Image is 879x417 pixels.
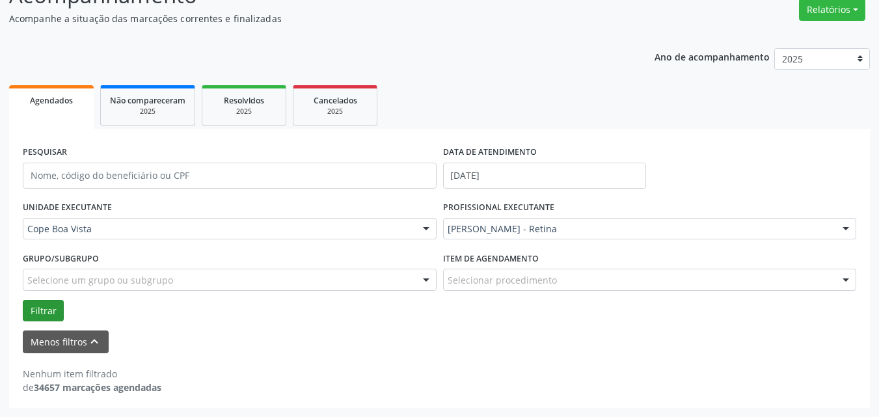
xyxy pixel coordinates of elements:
[443,249,539,269] label: Item de agendamento
[87,334,101,349] i: keyboard_arrow_up
[443,163,647,189] input: Selecione um intervalo
[23,249,99,269] label: Grupo/Subgrupo
[23,381,161,394] div: de
[655,48,770,64] p: Ano de acompanhamento
[9,12,612,25] p: Acompanhe a situação das marcações correntes e finalizadas
[23,300,64,322] button: Filtrar
[23,198,112,218] label: UNIDADE EXECUTANTE
[23,142,67,163] label: PESQUISAR
[448,273,557,287] span: Selecionar procedimento
[314,95,357,106] span: Cancelados
[110,95,185,106] span: Não compareceram
[443,142,537,163] label: DATA DE ATENDIMENTO
[34,381,161,394] strong: 34657 marcações agendadas
[303,107,368,116] div: 2025
[30,95,73,106] span: Agendados
[224,95,264,106] span: Resolvidos
[448,222,830,235] span: [PERSON_NAME] - Retina
[27,273,173,287] span: Selecione um grupo ou subgrupo
[23,330,109,353] button: Menos filtroskeyboard_arrow_up
[211,107,277,116] div: 2025
[23,367,161,381] div: Nenhum item filtrado
[110,107,185,116] div: 2025
[27,222,410,235] span: Cope Boa Vista
[443,198,554,218] label: PROFISSIONAL EXECUTANTE
[23,163,437,189] input: Nome, código do beneficiário ou CPF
